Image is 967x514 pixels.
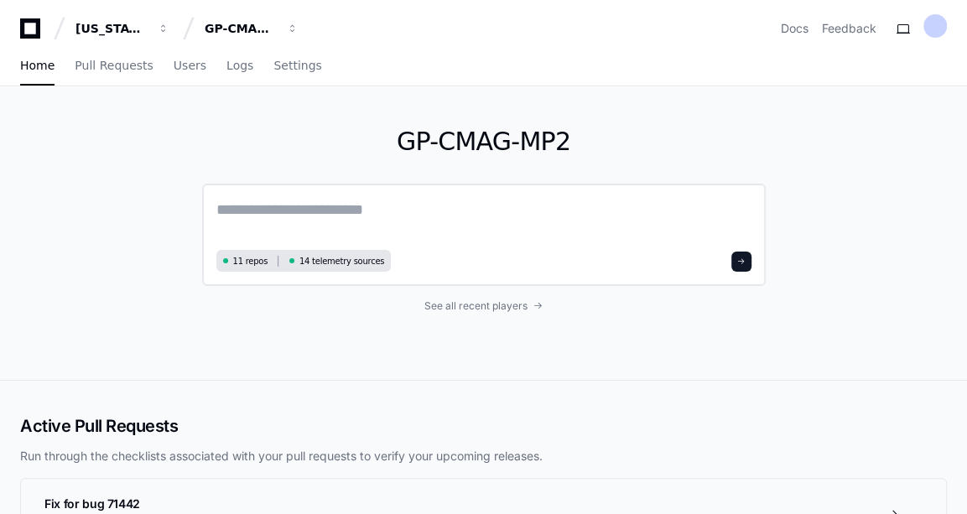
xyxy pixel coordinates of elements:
[20,47,55,86] a: Home
[44,496,140,511] span: Fix for bug 71442
[424,299,528,313] span: See all recent players
[69,13,176,44] button: [US_STATE] Pacific
[202,127,766,157] h1: GP-CMAG-MP2
[75,47,153,86] a: Pull Requests
[226,47,253,86] a: Logs
[299,255,384,267] span: 14 telemetry sources
[174,47,206,86] a: Users
[781,20,808,37] a: Docs
[75,60,153,70] span: Pull Requests
[20,448,947,465] p: Run through the checklists associated with your pull requests to verify your upcoming releases.
[174,60,206,70] span: Users
[198,13,305,44] button: GP-CMAG-MP2
[202,299,766,313] a: See all recent players
[273,60,321,70] span: Settings
[20,414,947,438] h2: Active Pull Requests
[273,47,321,86] a: Settings
[226,60,253,70] span: Logs
[822,20,876,37] button: Feedback
[20,60,55,70] span: Home
[233,255,268,267] span: 11 repos
[75,20,148,37] div: [US_STATE] Pacific
[205,20,277,37] div: GP-CMAG-MP2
